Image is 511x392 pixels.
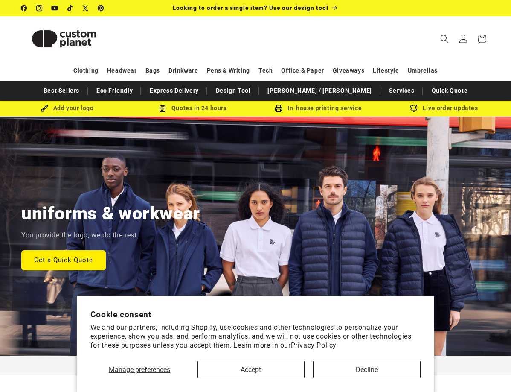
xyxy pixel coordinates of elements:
[385,83,419,98] a: Services
[381,103,507,114] div: Live order updates
[39,83,84,98] a: Best Sellers
[73,63,99,78] a: Clothing
[365,300,511,392] iframe: Chat Widget
[281,63,324,78] a: Office & Paper
[197,361,305,378] button: Accept
[212,83,255,98] a: Design Tool
[258,63,273,78] a: Tech
[291,341,337,349] a: Privacy Policy
[168,63,198,78] a: Drinkware
[90,310,421,319] h2: Cookie consent
[130,103,256,114] div: Quotes in 24 hours
[263,83,376,98] a: [PERSON_NAME] / [PERSON_NAME]
[21,250,106,270] a: Get a Quick Quote
[373,63,399,78] a: Lifestyle
[333,63,364,78] a: Giveaways
[173,4,328,11] span: Looking to order a single item? Use our design tool
[21,229,139,242] p: You provide the logo, we do the rest.
[313,361,421,378] button: Decline
[107,63,137,78] a: Headwear
[21,20,107,58] img: Custom Planet
[4,103,130,114] div: Add your logo
[90,361,189,378] button: Manage preferences
[435,29,454,48] summary: Search
[408,63,438,78] a: Umbrellas
[90,323,421,350] p: We and our partners, including Shopify, use cookies and other technologies to personalize your ex...
[207,63,250,78] a: Pens & Writing
[255,103,381,114] div: In-house printing service
[427,83,472,98] a: Quick Quote
[21,202,200,225] h2: uniforms & workwear
[410,105,418,112] img: Order updates
[275,105,282,112] img: In-house printing
[145,63,160,78] a: Bags
[159,105,166,112] img: Order Updates Icon
[145,83,203,98] a: Express Delivery
[109,366,170,374] span: Manage preferences
[18,16,110,61] a: Custom Planet
[41,105,48,112] img: Brush Icon
[92,83,137,98] a: Eco Friendly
